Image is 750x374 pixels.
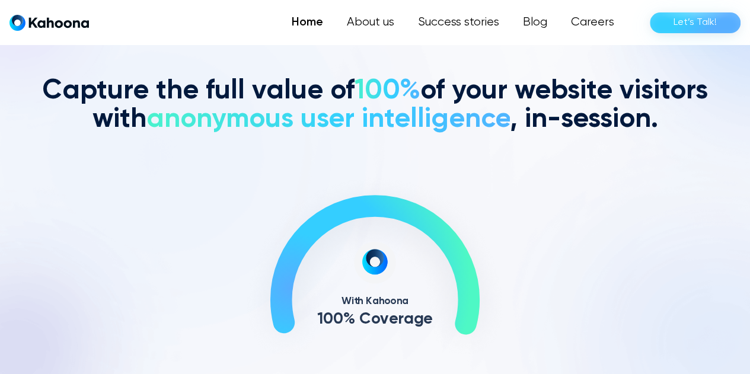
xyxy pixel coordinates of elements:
span: anonymous user intelligence [146,106,510,133]
a: Let’s Talk! [650,12,741,33]
a: home [9,14,89,31]
a: About us [335,11,406,34]
text: e [423,311,433,327]
text: a [404,311,414,327]
text: o [371,311,380,327]
a: Blog [511,11,559,34]
a: Success stories [406,11,511,34]
span: 100% [355,77,420,104]
text: 0 [333,311,343,327]
h2: Capture the full value of of your website visitors with , in-session. [37,77,713,134]
text: r [398,311,404,327]
text: v [380,311,389,327]
g: 100% Coverage [317,311,433,327]
text: e [388,311,398,327]
text: C [359,311,371,327]
text: 0 [323,311,333,327]
a: Home [280,11,335,34]
text: 1 [317,311,323,327]
text: % [343,311,356,327]
a: Careers [559,11,626,34]
text: g [413,311,423,327]
div: Let’s Talk! [674,13,717,32]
